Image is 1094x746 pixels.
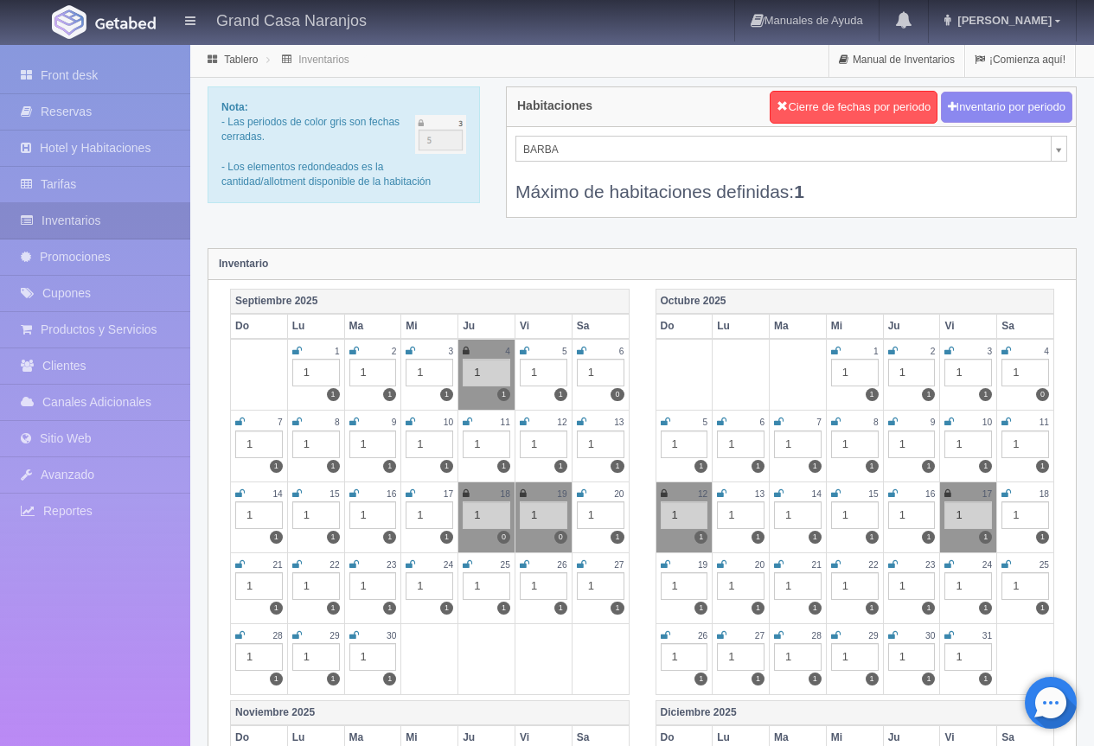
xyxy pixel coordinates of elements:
label: 1 [809,460,822,473]
small: 25 [501,560,510,570]
small: 4 [505,347,510,356]
label: 1 [270,602,283,615]
label: 1 [440,531,453,544]
div: 1 [661,643,708,671]
th: Ma [344,314,401,339]
img: Getabed [95,16,156,29]
div: Máximo de habitaciones definidas: [515,162,1067,204]
label: 1 [809,602,822,615]
div: 1 [888,430,936,458]
div: 1 [292,572,340,600]
label: 1 [327,388,340,401]
small: 7 [278,418,283,427]
label: 0 [611,388,624,401]
label: 1 [694,531,707,544]
small: 12 [698,489,707,499]
label: 1 [809,673,822,685]
label: 1 [922,602,935,615]
div: 1 [349,359,397,386]
th: Vi [515,314,572,339]
div: 1 [235,430,283,458]
small: 26 [557,560,566,570]
small: 19 [557,489,566,499]
label: 1 [383,460,396,473]
small: 8 [873,418,879,427]
div: 1 [944,359,992,386]
div: 1 [944,430,992,458]
div: 1 [406,359,453,386]
small: 17 [444,489,453,499]
small: 24 [982,560,992,570]
th: Mi [401,314,458,339]
small: 23 [387,560,396,570]
strong: Inventario [219,258,268,270]
div: 1 [661,572,708,600]
div: 1 [774,572,822,600]
th: Do [656,314,713,339]
label: 1 [979,531,992,544]
button: Inventario por periodo [941,92,1072,124]
div: 1 [463,572,510,600]
small: 21 [812,560,822,570]
small: 16 [925,489,935,499]
div: 1 [1001,359,1049,386]
label: 0 [1036,388,1049,401]
small: 12 [557,418,566,427]
img: cutoff.png [415,115,466,154]
label: 1 [611,460,624,473]
div: 1 [831,501,879,529]
label: 1 [440,460,453,473]
small: 28 [272,631,282,641]
label: 1 [611,602,624,615]
div: 1 [577,501,624,529]
label: 1 [270,531,283,544]
label: 1 [979,673,992,685]
div: - Las periodos de color gris son fechas cerradas. - Los elementos redondeados es la cantidad/allo... [208,86,480,203]
div: 1 [577,430,624,458]
div: 1 [888,359,936,386]
small: 11 [501,418,510,427]
small: 2 [392,347,397,356]
div: 1 [774,643,822,671]
h4: Habitaciones [517,99,592,112]
small: 2 [931,347,936,356]
small: 6 [759,418,765,427]
div: 1 [520,501,567,529]
label: 1 [327,531,340,544]
div: 1 [661,501,708,529]
small: 20 [614,489,624,499]
small: 4 [1044,347,1049,356]
small: 6 [619,347,624,356]
th: Vi [940,314,997,339]
div: 1 [349,430,397,458]
label: 1 [554,388,567,401]
label: 1 [497,602,510,615]
small: 9 [931,418,936,427]
label: 1 [979,388,992,401]
small: 28 [812,631,822,641]
div: 1 [349,501,397,529]
div: 1 [717,643,765,671]
label: 1 [752,460,765,473]
label: 1 [611,531,624,544]
div: 1 [774,501,822,529]
small: 15 [868,489,878,499]
div: 1 [888,643,936,671]
img: Getabed [52,5,86,39]
label: 1 [922,460,935,473]
th: Octubre 2025 [656,289,1054,314]
label: 1 [270,460,283,473]
small: 16 [387,489,396,499]
b: 1 [794,182,804,201]
label: 1 [922,531,935,544]
label: 1 [270,673,283,685]
div: 1 [888,572,936,600]
button: Cierre de fechas por periodo [770,91,937,124]
b: Nota: [221,101,248,113]
div: 1 [831,643,879,671]
small: 11 [1040,418,1049,427]
a: Inventarios [298,54,349,66]
th: Ju [883,314,940,339]
label: 1 [694,602,707,615]
small: 14 [272,489,282,499]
